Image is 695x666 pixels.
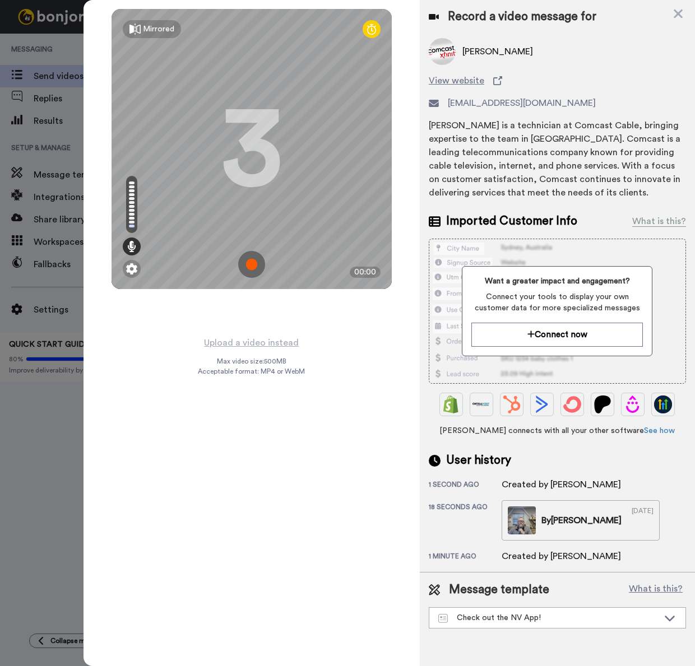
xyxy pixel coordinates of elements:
[624,395,642,413] img: Drip
[49,31,170,42] p: Hi [PERSON_NAME], We hope you and your customers have been having a great time with [PERSON_NAME]...
[438,614,448,623] img: Message-temps.svg
[471,291,643,314] span: Connect your tools to display your own customer data for more specialized messages
[429,119,686,199] div: [PERSON_NAME] is a technician at Comcast Cable, bringing expertise to the team in [GEOGRAPHIC_DAT...
[644,427,675,435] a: See how
[449,581,549,598] span: Message template
[238,251,265,278] img: ic_record_start.svg
[471,323,643,347] button: Connect now
[541,514,622,527] div: By [PERSON_NAME]
[429,480,502,491] div: 1 second ago
[429,425,686,436] span: [PERSON_NAME] connects with all your other software
[472,395,490,413] img: Ontraport
[446,452,511,469] span: User history
[502,549,621,563] div: Created by [PERSON_NAME]
[654,395,672,413] img: GoHighLevel
[503,395,521,413] img: Hubspot
[502,500,660,541] a: By[PERSON_NAME][DATE]
[126,263,137,274] img: ic_gear.svg
[49,42,170,52] p: Message from Amy, sent 5w ago
[17,22,207,60] div: message notification from Amy, 5w ago. Hi Jon, We hope you and your customers have been having a ...
[448,96,596,110] span: [EMAIL_ADDRESS][DOMAIN_NAME]
[221,107,282,191] div: 3
[217,357,286,366] span: Max video size: 500 MB
[563,395,581,413] img: ConvertKit
[201,336,302,350] button: Upload a video instead
[508,506,536,534] img: f932605a-0aa8-4bf0-84d3-d64610ed8c1e-thumb.jpg
[25,32,43,50] img: Profile image for Amy
[594,395,611,413] img: Patreon
[632,506,654,534] div: [DATE]
[429,74,686,87] a: View website
[198,367,305,376] span: Acceptable format: MP4 or WebM
[442,395,460,413] img: Shopify
[502,478,621,491] div: Created by [PERSON_NAME]
[446,213,577,230] span: Imported Customer Info
[429,74,484,87] span: View website
[533,395,551,413] img: ActiveCampaign
[429,502,502,541] div: 18 seconds ago
[632,215,686,228] div: What is this?
[350,267,381,278] div: 00:00
[438,612,659,623] div: Check out the NV App!
[429,552,502,563] div: 1 minute ago
[625,581,686,598] button: What is this?
[471,276,643,287] span: Want a greater impact and engagement?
